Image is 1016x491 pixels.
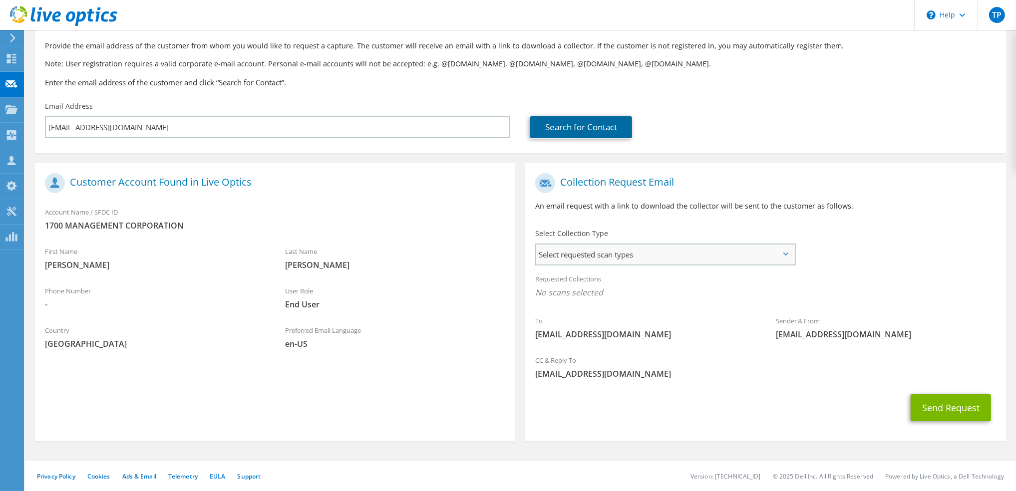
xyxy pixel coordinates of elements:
[535,368,996,379] span: [EMAIL_ADDRESS][DOMAIN_NAME]
[776,329,996,340] span: [EMAIL_ADDRESS][DOMAIN_NAME]
[285,299,505,310] span: End User
[285,338,505,349] span: en-US
[122,472,156,481] a: Ads & Email
[275,280,515,315] div: User Role
[35,320,275,354] div: Country
[45,259,265,270] span: [PERSON_NAME]
[885,472,1004,481] li: Powered by Live Optics, a Dell Technology
[285,259,505,270] span: [PERSON_NAME]
[536,245,794,264] span: Select requested scan types
[237,472,261,481] a: Support
[927,10,936,19] svg: \n
[535,229,608,239] label: Select Collection Type
[35,280,275,315] div: Phone Number
[535,287,996,298] span: No scans selected
[530,116,632,138] a: Search for Contact
[45,299,265,310] span: -
[911,394,991,421] button: Send Request
[989,7,1005,23] span: TP
[525,350,1006,384] div: CC & Reply To
[45,338,265,349] span: [GEOGRAPHIC_DATA]
[210,472,225,481] a: EULA
[35,241,275,275] div: First Name
[525,268,1006,305] div: Requested Collections
[35,202,515,236] div: Account Name / SFDC ID
[766,310,1006,345] div: Sender & From
[535,173,991,193] h1: Collection Request Email
[275,241,515,275] div: Last Name
[773,472,873,481] li: © 2025 Dell Inc. All Rights Reserved
[168,472,198,481] a: Telemetry
[45,40,996,51] p: Provide the email address of the customer from whom you would like to request a capture. The cust...
[45,173,500,193] h1: Customer Account Found in Live Optics
[525,310,765,345] div: To
[275,320,515,354] div: Preferred Email Language
[45,220,505,231] span: 1700 MANAGEMENT CORPORATION
[535,201,996,212] p: An email request with a link to download the collector will be sent to the customer as follows.
[87,472,110,481] a: Cookies
[690,472,761,481] li: Version: [TECHNICAL_ID]
[37,472,75,481] a: Privacy Policy
[45,58,996,69] p: Note: User registration requires a valid corporate e-mail account. Personal e-mail accounts will ...
[535,329,755,340] span: [EMAIL_ADDRESS][DOMAIN_NAME]
[45,77,996,88] h3: Enter the email address of the customer and click “Search for Contact”.
[45,101,93,111] label: Email Address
